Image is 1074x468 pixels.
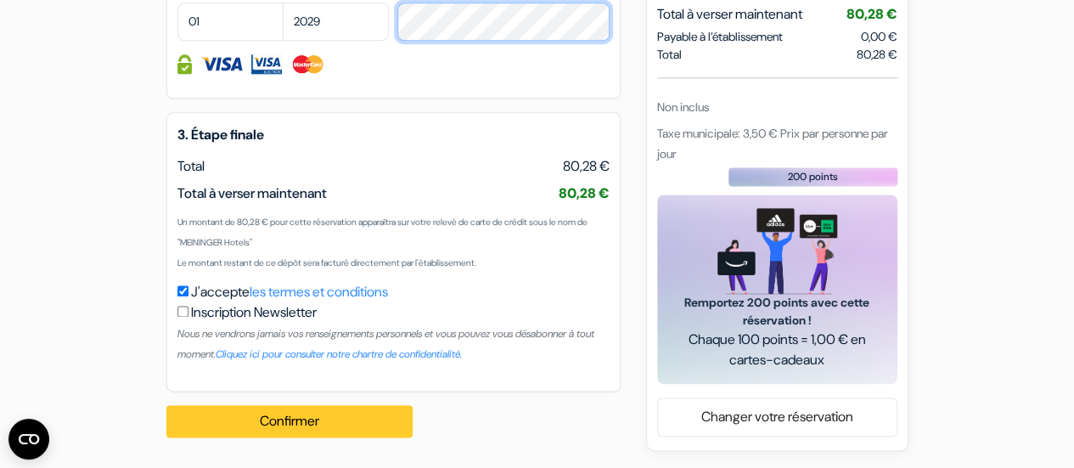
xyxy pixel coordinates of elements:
img: Visa [200,54,243,74]
span: 80,28 € [559,184,610,202]
a: Cliquez ici pour consulter notre chartre de confidentialité. [216,347,462,361]
img: gift_card_hero_new.png [717,208,837,294]
span: Total à verser maintenant [657,4,802,25]
span: 80,28 € [563,156,610,177]
div: Non inclus [657,99,897,116]
span: 80,28 € [846,5,897,23]
span: Payable à l’établissement [657,28,783,46]
label: J'accepte [191,282,388,302]
span: Total [177,157,205,175]
label: Inscription Newsletter [191,302,317,323]
span: 200 points [788,169,838,184]
img: Visa Electron [251,54,282,74]
img: Master Card [290,54,325,74]
small: Nous ne vendrons jamais vos renseignements personnels et vous pouvez vous désabonner à tout moment. [177,327,594,361]
small: Un montant de 80,28 € pour cette réservation apparaîtra sur votre relevé de carte de crédit sous ... [177,217,588,248]
a: Changer votre réservation [658,401,897,433]
span: 80,28 € [857,46,897,64]
small: Le montant restant de ce dépôt sera facturé directement par l'établissement. [177,257,476,268]
span: Total à verser maintenant [177,184,327,202]
h5: 3. Étape finale [177,127,610,143]
span: 0,00 € [861,29,897,44]
a: les termes et conditions [250,283,388,301]
button: Ouvrir le widget CMP [8,419,49,460]
span: Remportez 200 points avec cette réservation ! [678,294,877,330]
span: Taxe municipale: 3,50 € Prix par personne par jour [657,126,888,161]
button: Confirmer [166,405,413,437]
img: Information de carte de crédit entièrement encryptée et sécurisée [177,54,192,74]
span: Total [657,46,682,64]
span: Chaque 100 points = 1,00 € en cartes-cadeaux [678,330,877,370]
